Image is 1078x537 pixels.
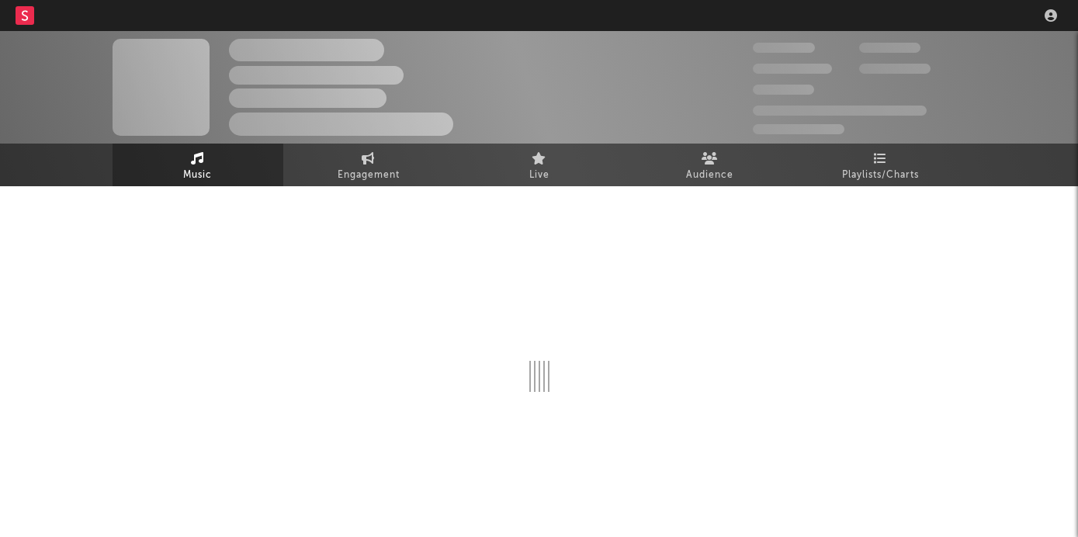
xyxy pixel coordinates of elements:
span: 300,000 [753,43,815,53]
a: Playlists/Charts [796,144,966,186]
span: 50,000,000 Monthly Listeners [753,106,927,116]
a: Audience [625,144,796,186]
a: Engagement [283,144,454,186]
span: Audience [686,166,733,185]
span: 50,000,000 [753,64,832,74]
span: Music [183,166,212,185]
span: Live [529,166,549,185]
span: 1,000,000 [859,64,931,74]
a: Live [454,144,625,186]
span: Playlists/Charts [842,166,919,185]
span: 100,000 [859,43,920,53]
a: Music [113,144,283,186]
span: Engagement [338,166,400,185]
span: Jump Score: 85.0 [753,124,844,134]
span: 100,000 [753,85,814,95]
